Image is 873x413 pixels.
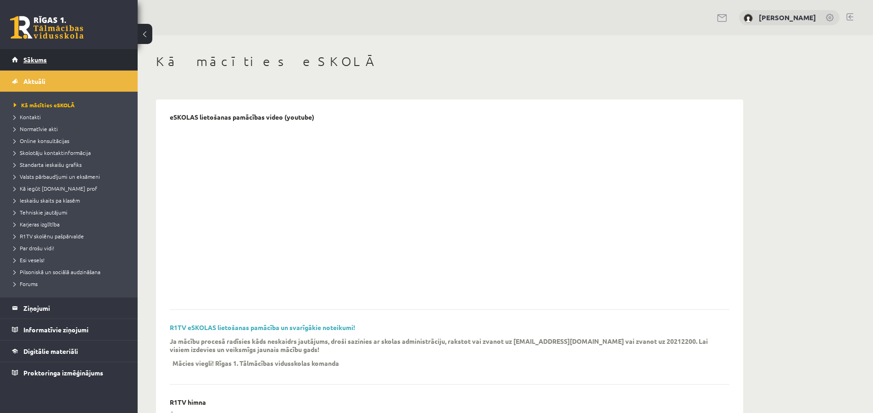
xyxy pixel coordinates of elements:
span: Standarta ieskaišu grafiks [14,161,82,168]
span: Valsts pārbaudījumi un eksāmeni [14,173,100,180]
span: Online konsultācijas [14,137,69,144]
span: Aktuāli [23,77,45,85]
a: Sākums [12,49,126,70]
p: eSKOLAS lietošanas pamācības video (youtube) [170,113,314,121]
a: Online konsultācijas [14,137,128,145]
h1: Kā mācīties eSKOLĀ [156,54,743,69]
span: Par drošu vidi! [14,244,54,252]
span: Tehniskie jautājumi [14,209,67,216]
span: Kontakti [14,113,41,121]
span: Skolotāju kontaktinformācija [14,149,91,156]
a: Proktoringa izmēģinājums [12,362,126,383]
span: Normatīvie akti [14,125,58,132]
a: Pilsoniskā un sociālā audzināšana [14,268,128,276]
a: Valsts pārbaudījumi un eksāmeni [14,172,128,181]
p: Ja mācību procesā radīsies kāds neskaidrs jautājums, droši sazinies ar skolas administrāciju, rak... [170,337,716,353]
a: R1TV eSKOLAS lietošanas pamācība un svarīgākie noteikumi! [170,323,355,331]
span: R1TV skolēnu pašpārvalde [14,232,84,240]
a: Ziņojumi [12,297,126,319]
a: Skolotāju kontaktinformācija [14,149,128,157]
p: Rīgas 1. Tālmācības vidusskolas komanda [215,359,339,367]
a: Esi vesels! [14,256,128,264]
span: Kā iegūt [DOMAIN_NAME] prof [14,185,97,192]
a: Informatīvie ziņojumi [12,319,126,340]
a: Kā mācīties eSKOLĀ [14,101,128,109]
a: Forums [14,280,128,288]
a: Normatīvie akti [14,125,128,133]
span: Ieskaišu skaits pa klasēm [14,197,80,204]
span: Sākums [23,55,47,64]
span: Karjeras izglītība [14,220,60,228]
a: [PERSON_NAME] [759,13,816,22]
legend: Informatīvie ziņojumi [23,319,126,340]
a: Ieskaišu skaits pa klasēm [14,196,128,204]
p: Mācies viegli! [172,359,214,367]
a: Digitālie materiāli [12,341,126,362]
a: Aktuāli [12,71,126,92]
p: R1TV himna [170,398,206,406]
span: Forums [14,280,38,287]
span: Kā mācīties eSKOLĀ [14,101,75,109]
a: Tehniskie jautājumi [14,208,128,216]
a: Par drošu vidi! [14,244,128,252]
a: Standarta ieskaišu grafiks [14,160,128,169]
img: Inna Gabrene [744,14,753,23]
legend: Ziņojumi [23,297,126,319]
span: Pilsoniskā un sociālā audzināšana [14,268,100,275]
a: Kā iegūt [DOMAIN_NAME] prof [14,184,128,193]
span: Esi vesels! [14,256,44,264]
a: Rīgas 1. Tālmācības vidusskola [10,16,83,39]
span: Digitālie materiāli [23,347,78,355]
span: Proktoringa izmēģinājums [23,369,103,377]
a: R1TV skolēnu pašpārvalde [14,232,128,240]
a: Kontakti [14,113,128,121]
a: Karjeras izglītība [14,220,128,228]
